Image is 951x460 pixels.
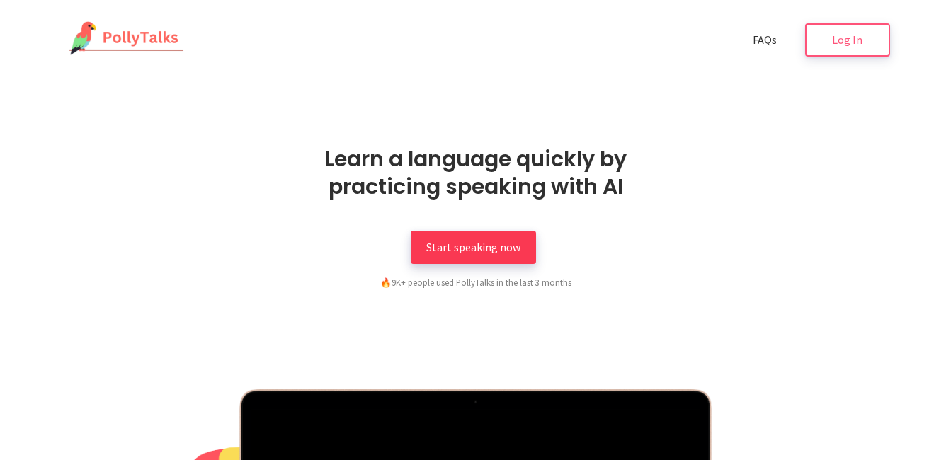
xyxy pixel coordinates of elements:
[805,23,890,57] a: Log In
[306,275,646,289] div: 9K+ people used PollyTalks in the last 3 months
[62,21,185,57] img: PollyTalks Logo
[281,145,671,200] h1: Learn a language quickly by practicing speaking with AI
[380,277,392,288] span: fire
[753,33,777,47] span: FAQs
[411,231,536,264] a: Start speaking now
[426,240,520,254] span: Start speaking now
[737,23,792,57] a: FAQs
[832,33,862,47] span: Log In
